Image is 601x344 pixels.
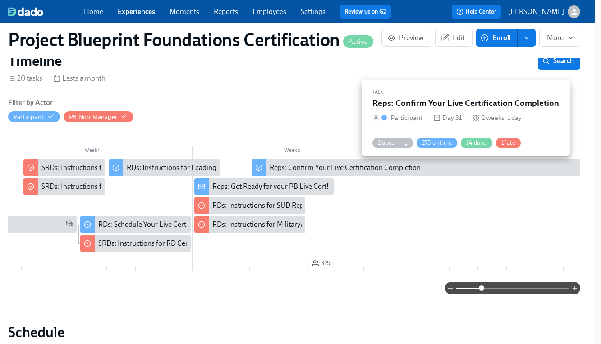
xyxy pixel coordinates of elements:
[482,33,511,42] span: Enroll
[435,29,473,47] button: Edit
[194,197,305,214] div: RDs: Instructions for SUD Rep Live Cert
[344,7,386,16] a: Review us on G2
[390,113,422,123] div: Participant
[193,146,392,157] div: Week 5
[461,139,492,146] span: 14 done
[64,111,133,122] button: PB Non-Manager
[544,56,574,65] span: Search
[508,5,580,18] button: [PERSON_NAME]
[307,256,335,271] button: 329
[8,111,60,122] button: Participant
[212,182,329,192] div: Reps: Get Ready for your PB Live Cert!
[23,178,106,195] div: SRDs: Instructions for SUD RD Live Cert
[452,5,501,19] button: Help Center
[8,52,62,70] h2: Timeline
[433,113,462,123] div: Day 31
[372,87,559,97] div: Task
[118,7,155,16] a: Experiences
[381,29,431,47] button: Preview
[8,7,43,16] img: dado
[194,216,305,233] div: RDs: Instructions for Military/VA Rep Live Cert
[252,7,286,16] a: Employees
[8,98,53,108] h6: Filter by Actor
[372,139,413,146] span: 2 upcoming
[212,220,353,229] div: RDs: Instructions for Military/VA Rep Live Cert
[340,5,391,19] button: Review us on G2
[66,220,73,230] span: Work Email
[547,33,573,42] span: More
[476,29,518,47] button: Enroll
[84,7,103,16] a: Home
[214,7,238,16] a: Reports
[212,201,332,211] div: RDs: Instructions for SUD Rep Live Cert
[456,7,496,16] span: Help Center
[312,259,330,268] span: 329
[8,29,373,50] h1: Project Blueprint Foundations Certification
[170,7,199,16] a: Moments
[8,7,84,16] a: dado
[343,38,373,45] span: Active
[443,33,465,42] span: Edit
[389,33,424,42] span: Preview
[98,239,213,248] div: SRDs: Instructions for RD Cert Retake
[98,220,234,229] div: RDs: Schedule Your Live Certification Retake
[301,7,326,16] a: Settings
[508,7,564,17] p: [PERSON_NAME]
[80,235,191,252] div: SRDs: Instructions for RD Cert Retake
[41,163,186,173] div: SRDs: Instructions for Military/VA Rep Live Cert
[270,163,421,173] div: Reps: Confirm Your Live Certification Completion
[539,29,580,47] button: More
[109,159,219,176] div: RDs: Instructions for Leading PB Live Certs for Reps
[482,113,522,123] span: 2 weeks, 1 day
[518,29,536,47] button: enroll
[372,97,559,109] h5: Reps: Confirm Your Live Certification Completion
[14,113,44,121] div: Hide Participant
[538,52,580,70] button: Search
[127,163,285,173] div: RDs: Instructions for Leading PB Live Certs for Reps
[23,159,106,176] div: SRDs: Instructions for Military/VA Rep Live Cert
[41,182,162,192] div: SRDs: Instructions for SUD RD Live Cert
[194,178,333,195] div: Reps: Get Ready for your PB Live Cert!
[69,113,117,121] div: PB Non-Manager
[80,216,191,233] div: RDs: Schedule Your Live Certification Retake
[53,73,106,83] div: Lasts a month
[417,139,457,146] span: 275 on time
[496,139,521,146] span: 1 late
[8,323,580,341] h2: Schedule
[8,73,42,83] div: 20 tasks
